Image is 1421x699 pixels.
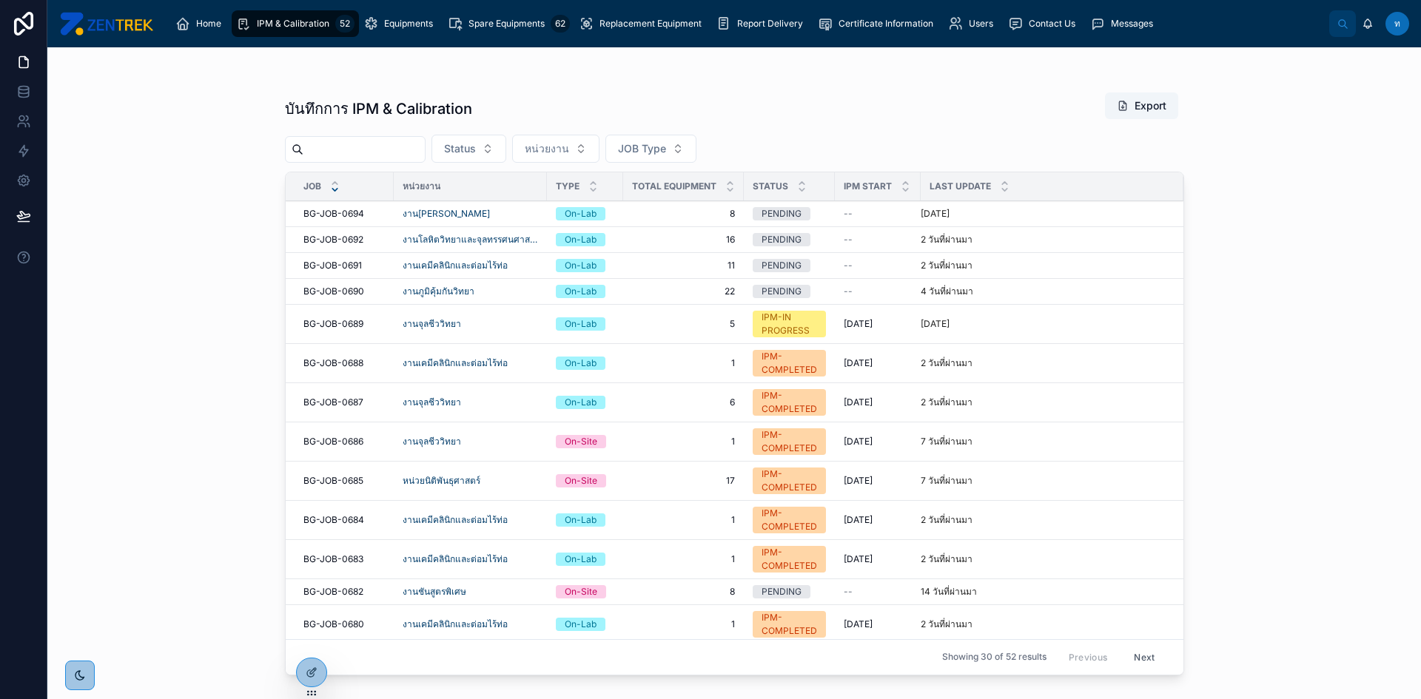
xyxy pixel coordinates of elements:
a: On-Lab [556,285,614,298]
span: งานจุลชีววิทยา [403,318,461,330]
a: [DATE] [921,208,1166,220]
a: PENDING [753,259,826,272]
p: 2 วันที่ผ่านมา [921,357,972,369]
a: IPM-COMPLETED [753,507,826,533]
a: [DATE] [844,318,912,330]
span: IPM Start [844,180,892,192]
span: BG-JOB-0688 [303,357,363,369]
a: งานโลหิตวิทยาและจุลทรรศนศาสตร์คลินิก [403,234,538,246]
a: [DATE] [844,618,912,630]
p: [DATE] [921,318,950,330]
a: On-Lab [556,259,614,272]
a: งานเคมีคลินิกและต่อมไร้ท่อ [403,514,538,526]
a: IPM-COMPLETED [753,428,826,455]
img: App logo [59,12,153,36]
a: 1 [632,357,735,369]
div: IPM-COMPLETED [762,389,817,416]
a: IPM & Calibration52 [232,10,359,37]
span: [DATE] [844,318,873,330]
span: Spare Equipments [468,18,545,30]
div: On-Lab [565,207,597,220]
span: [DATE] [844,357,873,369]
span: Certificate Information [839,18,933,30]
a: Messages [1086,10,1163,37]
div: On-Lab [565,396,597,409]
span: -- [844,260,853,271]
a: งานจุลชีววิทยา [403,436,538,448]
a: 2 วันที่ผ่านมา [921,260,1166,271]
span: 8 [632,208,735,220]
a: 22 [632,286,735,297]
span: 6 [632,396,735,408]
a: [DATE] [921,318,1166,330]
a: -- [844,586,912,598]
span: 17 [632,475,735,487]
button: Export [1105,92,1178,119]
a: On-Lab [556,357,614,370]
a: -- [844,208,912,220]
a: BG-JOB-0683 [303,553,385,565]
span: 5 [632,318,735,330]
a: PENDING [753,233,826,246]
a: On-Lab [556,618,614,631]
a: BG-JOB-0680 [303,618,385,630]
a: -- [844,286,912,297]
a: Report Delivery [712,10,813,37]
span: Total Equipment [632,180,716,192]
a: PENDING [753,207,826,220]
a: หน่วยนิติพันธุศาสตร์ [403,475,538,487]
a: งาน[PERSON_NAME] [403,208,538,220]
p: [DATE] [921,208,950,220]
a: IPM-COMPLETED [753,611,826,638]
a: หน่วยนิติพันธุศาสตร์ [403,475,480,487]
span: ท [1394,18,1400,30]
div: PENDING [762,259,802,272]
a: BG-JOB-0690 [303,286,385,297]
a: 16 [632,234,735,246]
a: IPM-IN PROGRESS [753,311,826,337]
a: [DATE] [844,396,912,408]
div: On-Site [565,435,597,448]
div: On-Lab [565,259,597,272]
a: งานเคมีคลินิกและต่อมไร้ท่อ [403,357,538,369]
div: IPM-COMPLETED [762,546,817,573]
div: On-Lab [565,233,597,246]
a: 2 วันที่ผ่านมา [921,553,1166,565]
a: 1 [632,436,735,448]
p: 2 วันที่ผ่านมา [921,553,972,565]
div: IPM-COMPLETED [762,611,817,638]
a: 1 [632,618,735,630]
a: 2 วันที่ผ่านมา [921,357,1166,369]
span: -- [844,586,853,598]
a: งานชันสูตรพิเศษ [403,586,466,598]
span: BG-JOB-0687 [303,396,363,408]
a: 1 [632,553,735,565]
span: BG-JOB-0689 [303,318,363,330]
div: On-Lab [565,357,597,370]
a: งานเคมีคลินิกและต่อมไร้ท่อ [403,260,508,271]
a: On-Lab [556,317,614,331]
a: 8 [632,586,735,598]
span: Last Update [930,180,991,192]
a: BG-JOB-0682 [303,586,385,598]
span: Messages [1111,18,1153,30]
a: งานเคมีคลินิกและต่อมไร้ท่อ [403,553,538,565]
p: 7 วันที่ผ่านมา [921,475,972,487]
a: Certificate Information [813,10,944,37]
a: BG-JOB-0687 [303,396,385,408]
a: On-Lab [556,207,614,220]
span: BG-JOB-0685 [303,475,363,487]
span: [DATE] [844,475,873,487]
a: [DATE] [844,475,912,487]
span: Status [753,180,788,192]
a: 2 วันที่ผ่านมา [921,618,1166,630]
a: งาน[PERSON_NAME] [403,208,490,220]
a: งานจุลชีววิทยา [403,436,461,448]
div: IPM-COMPLETED [762,428,817,455]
